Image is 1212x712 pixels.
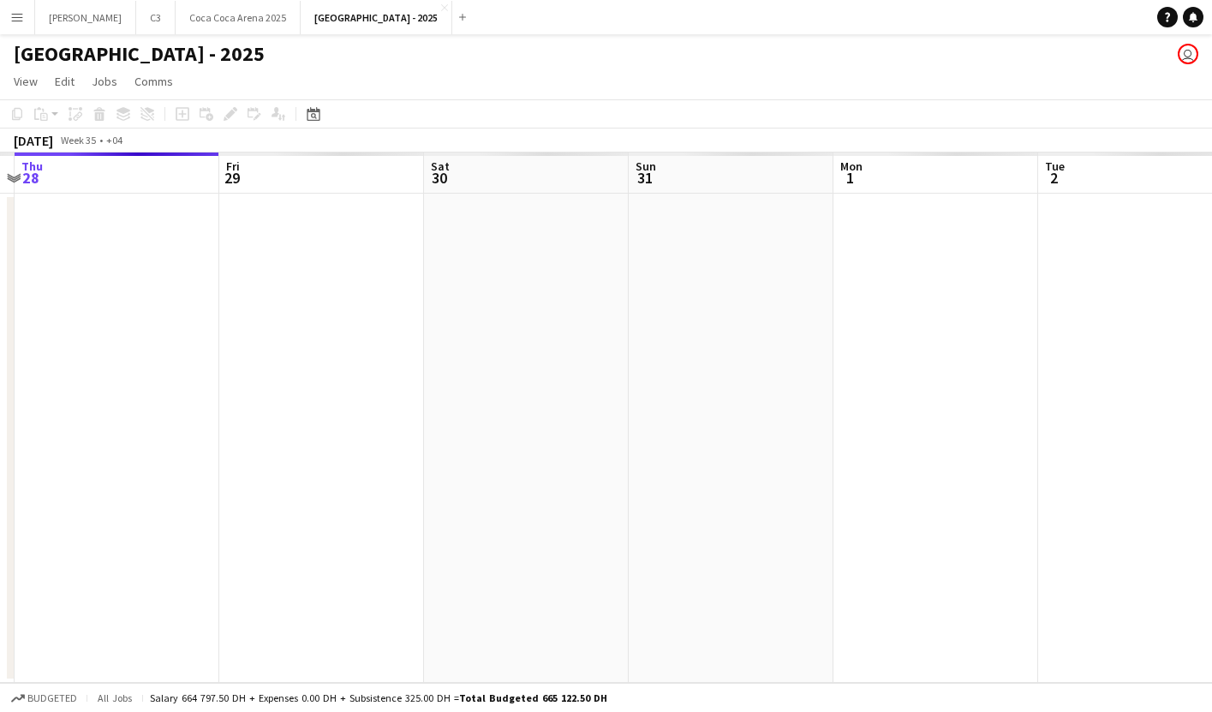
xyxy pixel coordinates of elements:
button: Budgeted [9,689,80,708]
span: Comms [134,74,173,89]
div: +04 [106,134,122,147]
span: Thu [21,159,43,174]
span: Sun [636,159,656,174]
span: Week 35 [57,134,99,147]
span: Edit [55,74,75,89]
span: 31 [633,168,656,188]
span: Jobs [92,74,117,89]
div: Salary 664 797.50 DH + Expenses 0.00 DH + Subsistence 325.00 DH = [150,691,607,704]
button: [GEOGRAPHIC_DATA] - 2025 [301,1,452,34]
a: Jobs [85,70,124,93]
button: [PERSON_NAME] [35,1,136,34]
div: [DATE] [14,132,53,149]
a: View [7,70,45,93]
span: View [14,74,38,89]
span: 30 [428,168,450,188]
span: Mon [840,159,863,174]
a: Comms [128,70,180,93]
span: Tue [1045,159,1065,174]
span: 28 [19,168,43,188]
span: Fri [226,159,240,174]
button: C3 [136,1,176,34]
span: Sat [431,159,450,174]
app-user-avatar: Marisol Pestano [1178,44,1198,64]
button: Coca Coca Arena 2025 [176,1,301,34]
h1: [GEOGRAPHIC_DATA] - 2025 [14,41,265,67]
span: Budgeted [27,692,77,704]
a: Edit [48,70,81,93]
span: 2 [1042,168,1065,188]
span: All jobs [94,691,135,704]
span: Total Budgeted 665 122.50 DH [459,691,607,704]
span: 29 [224,168,240,188]
span: 1 [838,168,863,188]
